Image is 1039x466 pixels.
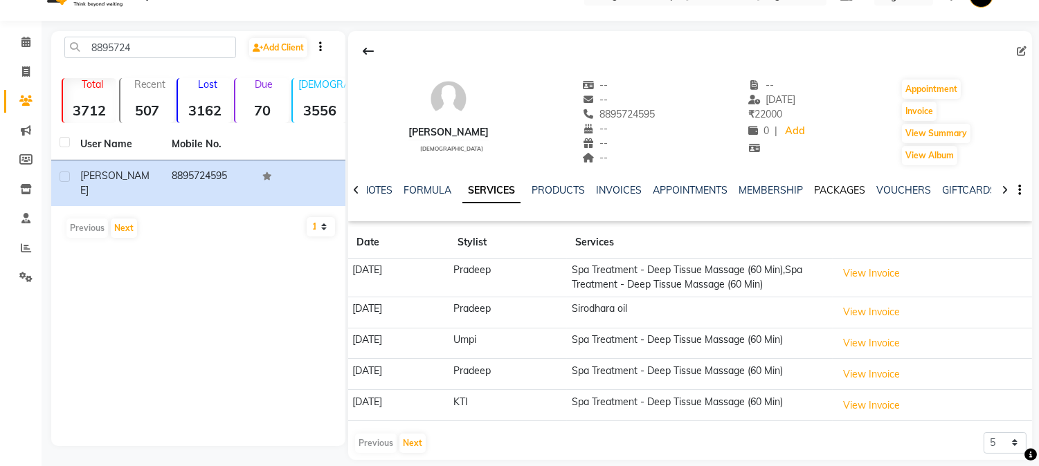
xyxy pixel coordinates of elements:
span: [DATE] [748,93,796,106]
button: Appointment [902,80,961,99]
td: Pradeep [449,297,568,328]
button: View Summary [902,124,970,143]
button: Next [111,218,137,238]
button: Next [399,434,426,453]
td: [DATE] [348,328,449,359]
td: Spa Treatment - Deep Tissue Massage (60 Min),Spa Treatment - Deep Tissue Massage (60 Min) [567,259,832,297]
a: PACKAGES [814,184,865,196]
span: 8895724595 [582,108,656,120]
button: View Invoice [837,333,906,354]
td: Spa Treatment - Deep Tissue Massage (60 Min) [567,390,832,421]
td: [DATE] [348,259,449,297]
p: [DEMOGRAPHIC_DATA] [298,78,346,91]
a: SERVICES [462,178,521,203]
p: Lost [183,78,231,91]
strong: 507 [120,102,174,119]
a: PRODUCTS [532,184,585,196]
td: KTI [449,390,568,421]
a: MEMBERSHIP [739,184,803,196]
span: [PERSON_NAME] [80,169,150,196]
a: VOUCHERS [876,184,931,196]
span: [DEMOGRAPHIC_DATA] [420,145,483,152]
strong: 3712 [63,102,116,119]
a: Add [783,122,807,141]
th: User Name [72,129,163,160]
div: [PERSON_NAME] [408,125,489,140]
p: Total [69,78,116,91]
button: View Invoice [837,263,906,284]
span: -- [582,122,608,135]
td: [DATE] [348,390,449,421]
a: INVOICES [596,184,642,196]
button: View Invoice [837,395,906,416]
button: View Album [902,146,957,165]
strong: 3556 [293,102,346,119]
span: | [775,124,777,138]
span: -- [582,151,608,164]
strong: 3162 [178,102,231,119]
td: Sirodhara oil [567,297,832,328]
td: Spa Treatment - Deep Tissue Massage (60 Min) [567,328,832,359]
a: APPOINTMENTS [653,184,728,196]
td: [DATE] [348,297,449,328]
span: -- [582,137,608,149]
th: Services [567,227,832,259]
p: Recent [126,78,174,91]
td: Pradeep [449,259,568,297]
th: Date [348,227,449,259]
td: 8895724595 [163,160,255,206]
input: Search by Name/Mobile/Email/Code [64,37,236,58]
button: Invoice [902,102,937,121]
p: Due [238,78,289,91]
span: ₹ [748,108,755,120]
button: View Invoice [837,301,906,323]
th: Stylist [449,227,568,259]
a: FORMULA [404,184,451,196]
span: -- [748,79,775,91]
div: Back to Client [354,38,383,64]
td: Pradeep [449,359,568,390]
td: Spa Treatment - Deep Tissue Massage (60 Min) [567,359,832,390]
td: [DATE] [348,359,449,390]
img: avatar [428,78,469,120]
a: NOTES [361,184,392,196]
th: Mobile No. [163,129,255,160]
span: -- [582,79,608,91]
td: Umpi [449,328,568,359]
a: GIFTCARDS [942,184,996,196]
strong: 70 [235,102,289,119]
button: View Invoice [837,364,906,385]
span: 22000 [748,108,782,120]
span: -- [582,93,608,106]
a: Add Client [249,38,307,57]
span: 0 [748,124,769,137]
